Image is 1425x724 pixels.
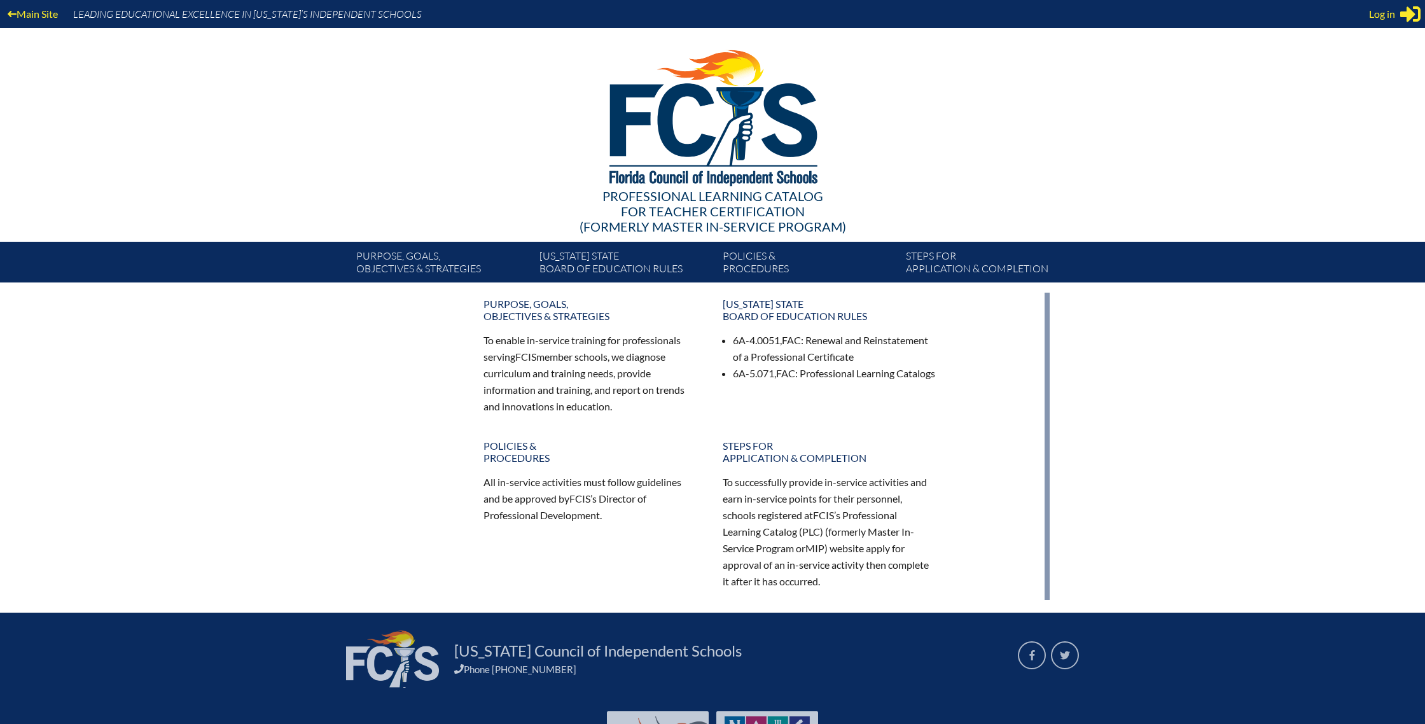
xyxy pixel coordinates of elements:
[476,293,705,327] a: Purpose, goals,objectives & strategies
[718,247,901,282] a: Policies &Procedures
[715,435,944,469] a: Steps forapplication & completion
[621,204,805,219] span: for Teacher Certification
[805,542,824,554] span: MIP
[483,474,697,524] p: All in-service activities must follow guidelines and be approved by ’s Director of Professional D...
[733,365,936,382] li: 6A-5.071, : Professional Learning Catalogs
[715,293,944,327] a: [US_STATE] StateBoard of Education rules
[346,630,439,688] img: FCIS_logo_white
[476,435,705,469] a: Policies &Procedures
[1369,6,1395,22] span: Log in
[515,351,536,363] span: FCIS
[776,367,795,379] span: FAC
[581,28,844,202] img: FCISlogo221.eps
[802,526,820,538] span: PLC
[483,332,697,414] p: To enable in-service training for professionals serving member schools, we diagnose curriculum an...
[733,332,936,365] li: 6A-4.0051, : Renewal and Reinstatement of a Professional Certificate
[534,247,718,282] a: [US_STATE] StateBoard of Education rules
[1400,4,1421,24] svg: Sign in or register
[813,509,834,521] span: FCIS
[569,492,590,505] span: FCIS
[351,247,534,282] a: Purpose, goals,objectives & strategies
[3,5,63,22] a: Main Site
[454,664,1003,675] div: Phone [PHONE_NUMBER]
[723,474,936,589] p: To successfully provide in-service activities and earn in-service points for their personnel, sch...
[346,188,1079,234] div: Professional Learning Catalog (formerly Master In-service Program)
[901,247,1084,282] a: Steps forapplication & completion
[449,641,747,661] a: [US_STATE] Council of Independent Schools
[782,334,801,346] span: FAC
